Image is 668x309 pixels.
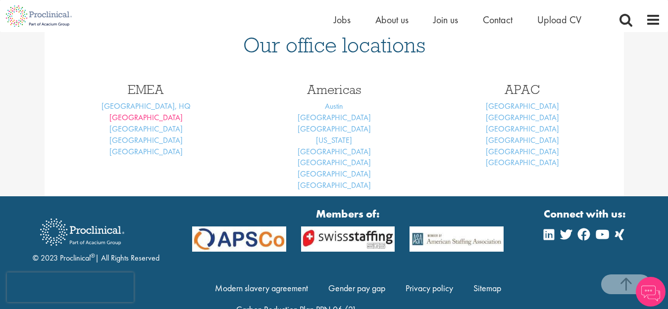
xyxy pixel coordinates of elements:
[483,13,513,26] a: Contact
[91,252,95,260] sup: ®
[109,146,183,157] a: [GEOGRAPHIC_DATA]
[298,169,371,179] a: [GEOGRAPHIC_DATA]
[59,83,233,96] h3: EMEA
[109,112,183,123] a: [GEOGRAPHIC_DATA]
[298,180,371,190] a: [GEOGRAPHIC_DATA]
[334,13,351,26] a: Jobs
[636,277,666,307] img: Chatbot
[486,101,559,111] a: [GEOGRAPHIC_DATA]
[102,101,191,111] a: [GEOGRAPHIC_DATA], HQ
[192,206,504,221] strong: Members of:
[109,135,183,145] a: [GEOGRAPHIC_DATA]
[486,157,559,168] a: [GEOGRAPHIC_DATA]
[294,226,403,251] img: APSCo
[33,211,159,264] div: © 2023 Proclinical | All Rights Reserved
[298,112,371,123] a: [GEOGRAPHIC_DATA]
[298,124,371,134] a: [GEOGRAPHIC_DATA]
[298,146,371,157] a: [GEOGRAPHIC_DATA]
[109,124,183,134] a: [GEOGRAPHIC_DATA]
[436,83,609,96] h3: APAC
[486,135,559,145] a: [GEOGRAPHIC_DATA]
[537,13,581,26] a: Upload CV
[185,226,294,251] img: APSCo
[248,83,421,96] h3: Americas
[402,226,511,251] img: APSCo
[433,13,458,26] a: Join us
[59,34,609,56] h1: Our office locations
[406,282,453,294] a: Privacy policy
[215,282,308,294] a: Modern slavery agreement
[375,13,409,26] a: About us
[316,135,352,145] a: [US_STATE]
[325,101,343,111] a: Austin
[328,282,385,294] a: Gender pay gap
[544,206,628,221] strong: Connect with us:
[486,146,559,157] a: [GEOGRAPHIC_DATA]
[473,282,501,294] a: Sitemap
[486,112,559,123] a: [GEOGRAPHIC_DATA]
[7,272,134,302] iframe: reCAPTCHA
[33,212,132,253] img: Proclinical Recruitment
[486,124,559,134] a: [GEOGRAPHIC_DATA]
[298,157,371,168] a: [GEOGRAPHIC_DATA]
